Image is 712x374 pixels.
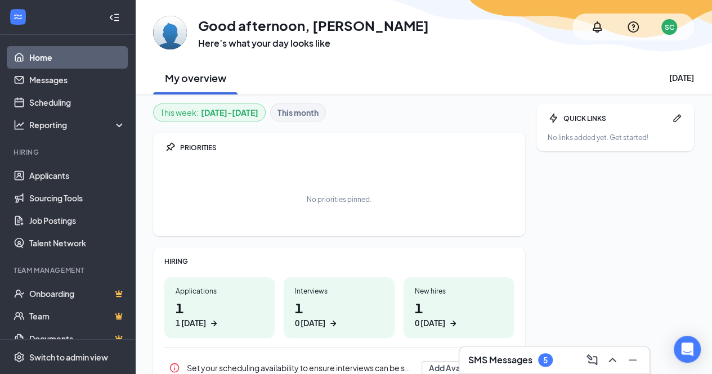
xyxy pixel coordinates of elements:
a: Applicants [29,164,126,187]
div: Applications [176,286,263,296]
a: OnboardingCrown [29,282,126,305]
button: ChevronUp [602,351,620,369]
div: Interviews [295,286,383,296]
b: [DATE] - [DATE] [201,106,258,119]
svg: Collapse [109,12,120,23]
div: HIRING [164,256,514,266]
svg: ArrowRight [328,318,339,329]
div: Team Management [14,265,123,275]
div: 0 [DATE] [415,317,445,329]
div: Switch to admin view [29,352,108,363]
svg: ComposeMessage [585,353,599,367]
a: Messages [29,69,126,91]
a: Scheduling [29,91,126,114]
h1: 1 [176,298,263,329]
div: Reporting [29,119,126,130]
div: No links added yet. Get started! [548,133,683,142]
img: Sarah Camden [153,16,187,49]
div: [DATE] [669,72,694,83]
svg: QuestionInfo [626,20,640,34]
a: Job Postings [29,209,126,232]
h1: Good afternoon, [PERSON_NAME] [198,16,429,35]
a: New hires10 [DATE]ArrowRight [404,277,514,338]
svg: Info [169,362,180,373]
h3: SMS Messages [468,354,532,366]
div: No priorities pinned. [307,195,371,204]
div: This week : [160,106,258,119]
div: 0 [DATE] [295,317,325,329]
svg: Minimize [626,353,639,367]
svg: Pin [164,142,176,153]
div: QUICK LINKS [563,114,667,123]
div: SC [665,22,674,32]
div: New hires [415,286,503,296]
div: 5 [543,355,548,365]
div: 1 [DATE] [176,317,206,329]
svg: Bolt [548,112,559,124]
button: Minimize [623,351,641,369]
h3: Here’s what your day looks like [198,37,429,49]
a: Applications11 [DATE]ArrowRight [164,277,275,338]
svg: ChevronUp [606,353,619,367]
a: Home [29,46,126,69]
svg: ArrowRight [447,318,459,329]
svg: Settings [14,352,25,363]
a: Talent Network [29,232,126,254]
svg: Analysis [14,119,25,130]
h1: 1 [295,298,383,329]
svg: WorkstreamLogo [12,11,24,22]
a: Sourcing Tools [29,187,126,209]
button: ComposeMessage [582,351,600,369]
svg: Pen [671,112,683,124]
a: TeamCrown [29,305,126,327]
h1: 1 [415,298,503,329]
a: DocumentsCrown [29,327,126,350]
svg: Notifications [590,20,604,34]
h2: My overview [165,71,226,85]
div: Hiring [14,147,123,157]
div: Open Intercom Messenger [674,336,701,363]
a: Interviews10 [DATE]ArrowRight [284,277,394,338]
div: PRIORITIES [180,143,514,152]
b: This month [277,106,319,119]
div: Set your scheduling availability to ensure interviews can be set up [187,362,415,373]
svg: ArrowRight [208,318,220,329]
